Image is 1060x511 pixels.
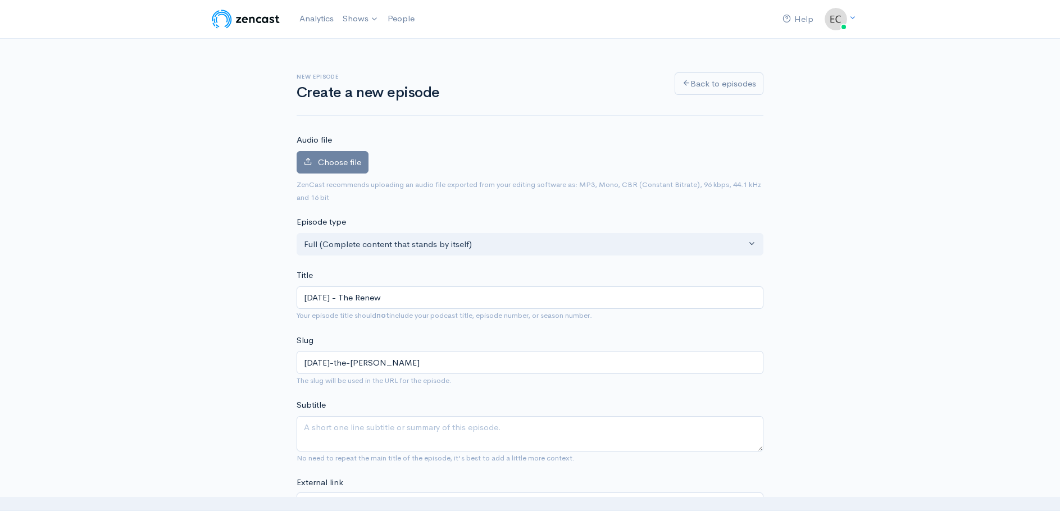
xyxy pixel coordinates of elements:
a: Help [778,7,818,31]
input: title-of-episode [297,351,763,374]
label: Subtitle [297,399,326,412]
a: People [383,7,419,31]
button: Full (Complete content that stands by itself) [297,233,763,256]
label: Episode type [297,216,346,229]
label: Title [297,269,313,282]
input: What is the episode's title? [297,286,763,309]
a: Back to episodes [675,72,763,95]
span: Choose file [318,157,361,167]
h1: Create a new episode [297,85,661,101]
a: Shows [338,7,383,31]
label: Slug [297,334,313,347]
small: No need to repeat the main title of the episode, it's best to add a little more context. [297,453,575,463]
label: Audio file [297,134,332,147]
label: External link [297,476,343,489]
a: Analytics [295,7,338,31]
h6: New episode [297,74,661,80]
img: ZenCast Logo [210,8,281,30]
small: The slug will be used in the URL for the episode. [297,376,452,385]
small: ZenCast recommends uploading an audio file exported from your editing software as: MP3, Mono, CBR... [297,180,761,202]
img: ... [825,8,847,30]
strong: not [376,311,389,320]
small: Your episode title should include your podcast title, episode number, or season number. [297,311,592,320]
div: Full (Complete content that stands by itself) [304,238,746,251]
